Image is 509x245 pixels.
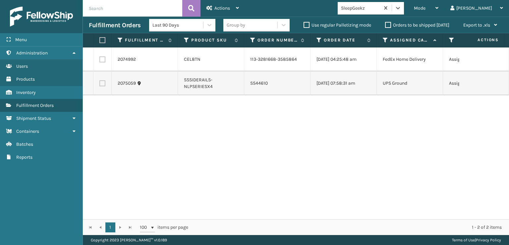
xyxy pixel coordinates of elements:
span: Fulfillment Orders [16,103,54,108]
a: 1 [105,222,115,232]
span: Actions [457,35,503,45]
label: Order Number [257,37,298,43]
span: Containers [16,128,39,134]
div: Last 90 Days [152,22,204,29]
td: 113-3281668-3585864 [244,47,311,71]
div: Group by [227,22,245,29]
td: SS44610 [244,71,311,95]
label: Use regular Palletizing mode [304,22,371,28]
span: Batches [16,141,33,147]
span: Users [16,63,28,69]
span: Menu [15,37,27,42]
span: Reports [16,154,32,160]
td: [DATE] 07:58:31 am [311,71,377,95]
span: 100 [140,224,150,231]
td: FedEx Home Delivery [377,47,443,71]
a: 2074992 [118,56,136,63]
h3: Fulfillment Orders [89,21,141,29]
p: Copyright 2023 [PERSON_NAME]™ v 1.0.189 [91,235,167,245]
div: SleepGeekz [341,5,380,12]
div: | [452,235,501,245]
a: Privacy Policy [476,238,501,242]
td: [DATE] 04:25:48 am [311,47,377,71]
img: logo [10,7,73,27]
label: Assigned Carrier Service [390,37,430,43]
span: Shipment Status [16,116,51,121]
a: SSSIDERAILS-NLPSERIESX4 [184,77,213,89]
label: Fulfillment Order Id [125,37,165,43]
div: 1 - 2 of 2 items [198,224,502,231]
a: CEL8TN [184,56,200,62]
span: items per page [140,222,188,232]
a: Terms of Use [452,238,475,242]
label: Product SKU [191,37,231,43]
td: UPS Ground [377,71,443,95]
span: Actions [214,5,230,11]
span: Products [16,76,35,82]
span: Mode [414,5,425,11]
span: Inventory [16,90,36,95]
label: Order Date [324,37,364,43]
span: Administration [16,50,48,56]
a: 2075059 [118,80,136,87]
span: Export to .xls [463,22,490,28]
label: Orders to be shipped [DATE] [385,22,449,28]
